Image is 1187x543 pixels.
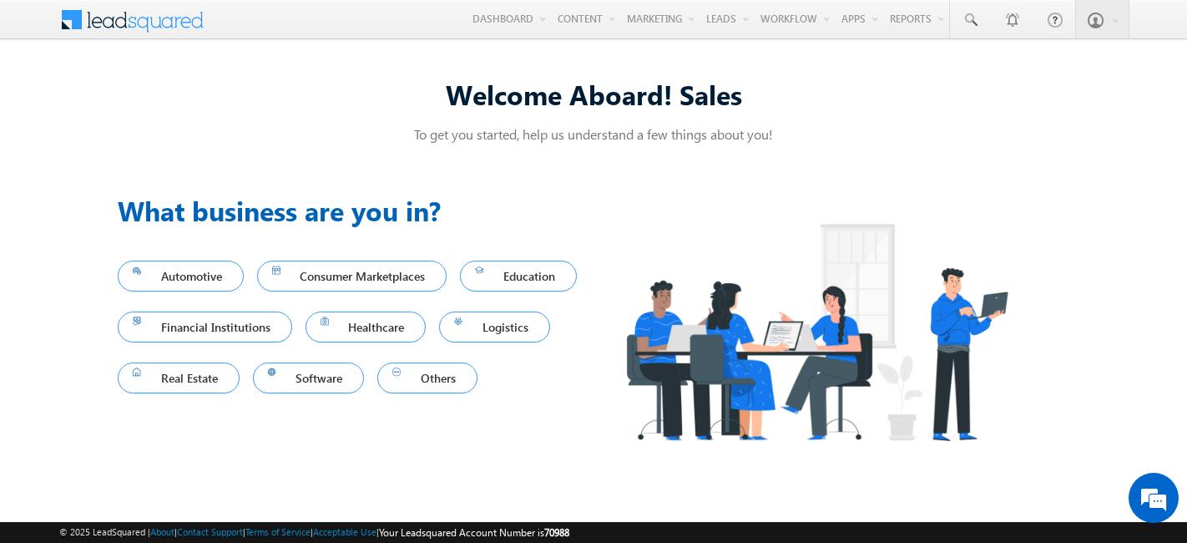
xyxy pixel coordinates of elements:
[544,526,569,539] span: 70988
[133,316,277,338] span: Financial Institutions
[392,367,462,389] span: Others
[118,125,1069,143] p: To get you started, help us understand a few things about you!
[454,316,535,338] span: Logistics
[118,76,1069,112] div: Welcome Aboard! Sales
[245,526,311,537] a: Terms of Service
[268,367,350,389] span: Software
[133,265,229,287] span: Automotive
[321,316,412,338] span: Healthcare
[475,265,562,287] span: Education
[150,526,174,537] a: About
[118,190,593,231] h3: What business are you in?
[272,265,432,287] span: Consumer Marketplaces
[593,190,1039,474] img: Industry.png
[133,367,225,389] span: Real Estate
[379,526,569,539] span: Your Leadsquared Account Number is
[59,525,569,540] span: © 2025 LeadSquared | | | | |
[313,526,376,537] a: Acceptable Use
[177,526,243,537] a: Contact Support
